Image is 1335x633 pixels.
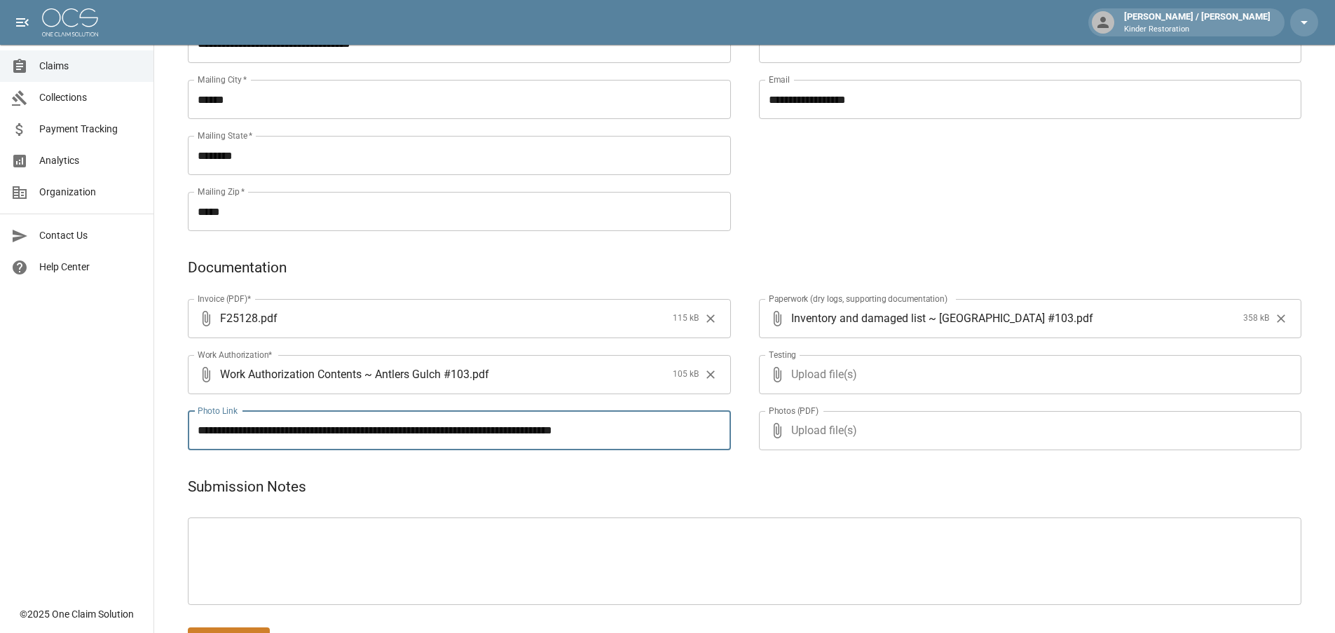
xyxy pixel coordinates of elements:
div: © 2025 One Claim Solution [20,607,134,621]
img: ocs-logo-white-transparent.png [42,8,98,36]
span: Contact Us [39,228,142,243]
label: Paperwork (dry logs, supporting documentation) [769,293,947,305]
label: Invoice (PDF)* [198,293,252,305]
span: . pdf [258,310,278,326]
label: Email [769,74,790,85]
span: Upload file(s) [791,355,1264,394]
span: 115 kB [673,312,699,326]
span: Organization [39,185,142,200]
label: Photo Link [198,405,238,417]
span: Work Authorization Contents ~ Antlers Gulch #103 [220,366,470,382]
span: Help Center [39,260,142,274]
span: . pdf [470,366,489,382]
span: 358 kB [1243,312,1269,326]
label: Photos (PDF) [769,405,819,417]
span: F25128 [220,310,258,326]
span: Collections [39,90,142,105]
span: 105 kB [673,368,699,382]
span: Claims [39,59,142,74]
button: Clear [700,308,721,329]
button: Clear [700,364,721,385]
label: Mailing City [198,74,247,85]
span: Inventory and damaged list ~ [GEOGRAPHIC_DATA] #103 [791,310,1074,326]
span: Analytics [39,153,142,168]
span: Upload file(s) [791,411,1264,450]
button: Clear [1271,308,1292,329]
label: Mailing Zip [198,186,245,197]
label: Testing [769,349,796,361]
span: Payment Tracking [39,122,142,137]
label: Work Authorization* [198,349,273,361]
label: Mailing State [198,130,252,141]
button: open drawer [8,8,36,36]
div: [PERSON_NAME] / [PERSON_NAME] [1118,10,1276,35]
span: . pdf [1074,310,1093,326]
p: Kinder Restoration [1124,24,1271,36]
